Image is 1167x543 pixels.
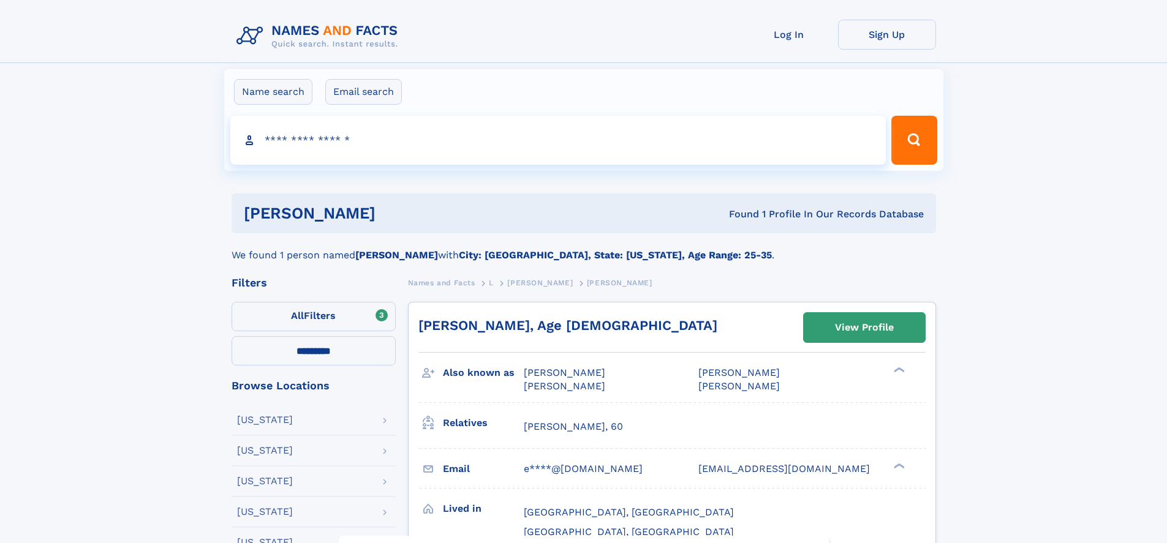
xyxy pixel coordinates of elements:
span: All [291,310,304,321]
span: [PERSON_NAME] [698,380,780,392]
h3: Also known as [443,362,524,383]
span: [EMAIL_ADDRESS][DOMAIN_NAME] [698,463,870,474]
span: [PERSON_NAME] [507,279,573,287]
a: [PERSON_NAME] [507,275,573,290]
span: [GEOGRAPHIC_DATA], [GEOGRAPHIC_DATA] [524,526,734,537]
div: View Profile [835,313,894,342]
div: Found 1 Profile In Our Records Database [552,208,924,221]
a: L [489,275,494,290]
a: View Profile [804,313,925,342]
a: Names and Facts [408,275,475,290]
a: Log In [740,20,838,50]
div: [US_STATE] [237,446,293,455]
label: Name search [234,79,312,105]
label: Filters [232,302,396,331]
h3: Relatives [443,413,524,433]
h3: Lived in [443,498,524,519]
div: ❯ [891,462,905,470]
b: City: [GEOGRAPHIC_DATA], State: [US_STATE], Age Range: 25-35 [459,249,772,261]
div: [US_STATE] [237,415,293,425]
h3: Email [443,459,524,479]
span: [GEOGRAPHIC_DATA], [GEOGRAPHIC_DATA] [524,506,734,518]
span: [PERSON_NAME] [587,279,652,287]
img: Logo Names and Facts [232,20,408,53]
button: Search Button [891,116,937,165]
span: [PERSON_NAME] [524,367,605,378]
span: [PERSON_NAME] [524,380,605,392]
label: Email search [325,79,402,105]
div: [US_STATE] [237,507,293,517]
h1: [PERSON_NAME] [244,206,553,221]
a: [PERSON_NAME], 60 [524,420,623,433]
div: Browse Locations [232,380,396,391]
div: ❯ [891,366,905,374]
div: We found 1 person named with . [232,233,936,263]
b: [PERSON_NAME] [355,249,438,261]
a: Sign Up [838,20,936,50]
span: [PERSON_NAME] [698,367,780,378]
div: Filters [232,277,396,288]
span: L [489,279,494,287]
div: [US_STATE] [237,476,293,486]
a: [PERSON_NAME], Age [DEMOGRAPHIC_DATA] [418,318,717,333]
input: search input [230,116,886,165]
